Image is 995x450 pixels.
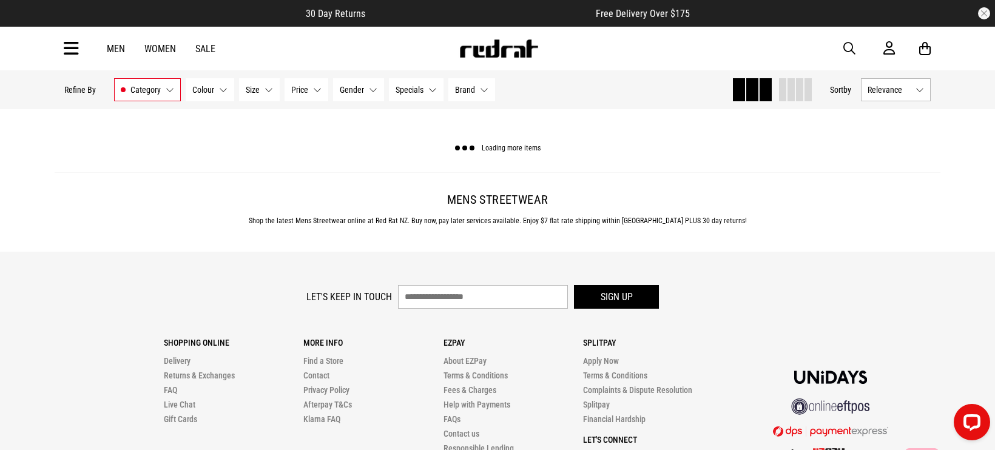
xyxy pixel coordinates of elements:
[861,78,931,101] button: Relevance
[448,78,495,101] button: Brand
[583,414,646,424] a: Financial Hardship
[791,398,870,415] img: online eftpos
[843,85,851,95] span: by
[64,192,931,207] h2: Mens Streetwear
[444,338,583,348] p: Ezpay
[239,78,280,101] button: Size
[444,371,508,380] a: Terms & Conditions
[164,385,177,395] a: FAQ
[444,414,460,424] a: FAQs
[830,82,851,97] button: Sortby
[303,356,343,366] a: Find a Store
[246,85,260,95] span: Size
[574,285,659,309] button: Sign up
[583,356,619,366] a: Apply Now
[455,85,475,95] span: Brand
[444,400,510,409] a: Help with Payments
[794,371,867,384] img: Unidays
[390,7,572,19] iframe: Customer reviews powered by Trustpilot
[944,399,995,450] iframe: LiveChat chat widget
[114,78,181,101] button: Category
[164,414,197,424] a: Gift Cards
[164,338,303,348] p: Shopping Online
[164,400,195,409] a: Live Chat
[396,85,423,95] span: Specials
[303,338,443,348] p: More Info
[164,371,235,380] a: Returns & Exchanges
[64,217,931,225] p: Shop the latest Mens Streetwear online at Red Rat NZ. Buy now, pay later services available. Enjo...
[444,356,487,366] a: About EZPay
[340,85,364,95] span: Gender
[583,400,610,409] a: Splitpay
[130,85,161,95] span: Category
[192,85,214,95] span: Colour
[333,78,384,101] button: Gender
[583,385,692,395] a: Complaints & Dispute Resolution
[186,78,234,101] button: Colour
[306,291,392,303] label: Let's keep in touch
[64,85,96,95] p: Refine By
[303,414,340,424] a: Klarna FAQ
[583,338,723,348] p: Splitpay
[303,400,352,409] a: Afterpay T&Cs
[444,429,479,438] a: Contact us
[583,435,723,445] p: Let's Connect
[444,385,496,395] a: Fees & Charges
[596,8,690,19] span: Free Delivery Over $175
[482,144,541,153] span: Loading more items
[459,39,539,58] img: Redrat logo
[303,371,329,380] a: Contact
[583,371,647,380] a: Terms & Conditions
[389,78,444,101] button: Specials
[773,426,888,437] img: DPS
[144,43,176,55] a: Women
[107,43,125,55] a: Men
[285,78,328,101] button: Price
[303,385,349,395] a: Privacy Policy
[291,85,308,95] span: Price
[164,356,191,366] a: Delivery
[306,8,365,19] span: 30 Day Returns
[868,85,911,95] span: Relevance
[195,43,215,55] a: Sale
